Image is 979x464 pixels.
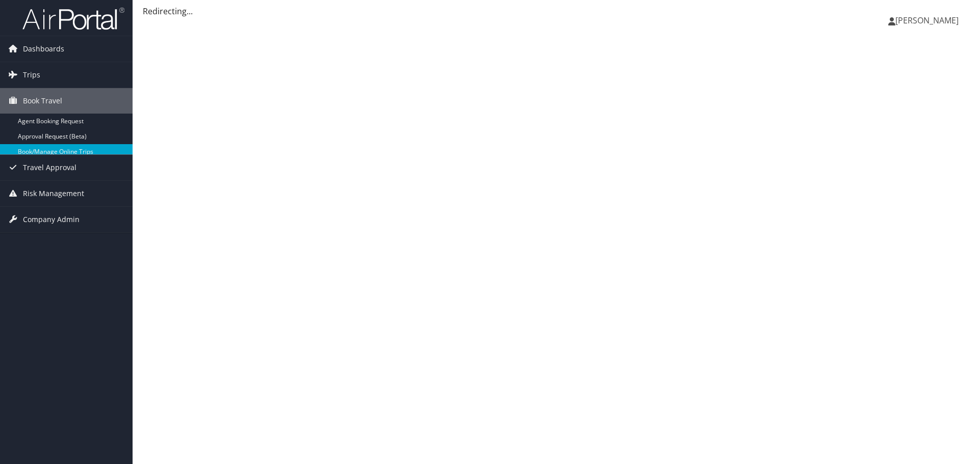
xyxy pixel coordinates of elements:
[888,5,969,36] a: [PERSON_NAME]
[23,181,84,206] span: Risk Management
[23,36,64,62] span: Dashboards
[23,62,40,88] span: Trips
[23,207,80,232] span: Company Admin
[23,155,76,180] span: Travel Approval
[22,7,124,31] img: airportal-logo.png
[895,15,959,26] span: [PERSON_NAME]
[143,5,969,17] div: Redirecting...
[23,88,62,114] span: Book Travel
